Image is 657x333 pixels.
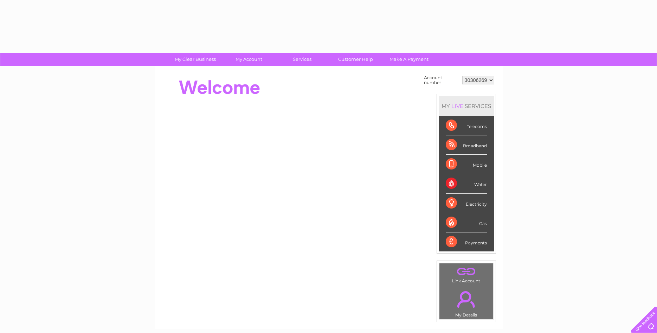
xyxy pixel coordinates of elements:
[220,53,278,66] a: My Account
[439,263,494,285] td: Link Account
[446,155,487,174] div: Mobile
[446,194,487,213] div: Electricity
[446,232,487,251] div: Payments
[446,116,487,135] div: Telecoms
[166,53,224,66] a: My Clear Business
[446,174,487,193] div: Water
[422,73,460,87] td: Account number
[441,265,491,277] a: .
[327,53,385,66] a: Customer Help
[439,285,494,320] td: My Details
[380,53,438,66] a: Make A Payment
[446,135,487,155] div: Broadband
[441,287,491,312] a: .
[439,96,494,116] div: MY SERVICES
[450,103,465,109] div: LIVE
[446,213,487,232] div: Gas
[273,53,331,66] a: Services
